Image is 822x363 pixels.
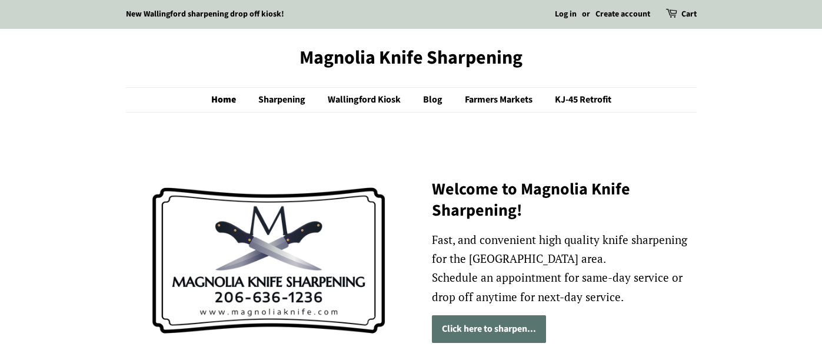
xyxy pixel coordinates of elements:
[681,8,697,22] a: Cart
[432,230,697,306] p: Fast, and convenient high quality knife sharpening for the [GEOGRAPHIC_DATA] area. Schedule an ap...
[319,88,412,112] a: Wallingford Kiosk
[126,8,284,20] a: New Wallingford sharpening drop off kiosk!
[126,47,697,69] a: Magnolia Knife Sharpening
[595,8,650,20] a: Create account
[414,88,454,112] a: Blog
[211,88,248,112] a: Home
[456,88,544,112] a: Farmers Markets
[249,88,317,112] a: Sharpening
[546,88,611,112] a: KJ-45 Retrofit
[582,8,590,22] li: or
[432,315,546,343] a: Click here to sharpen...
[555,8,577,20] a: Log in
[432,179,697,222] h2: Welcome to Magnolia Knife Sharpening!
